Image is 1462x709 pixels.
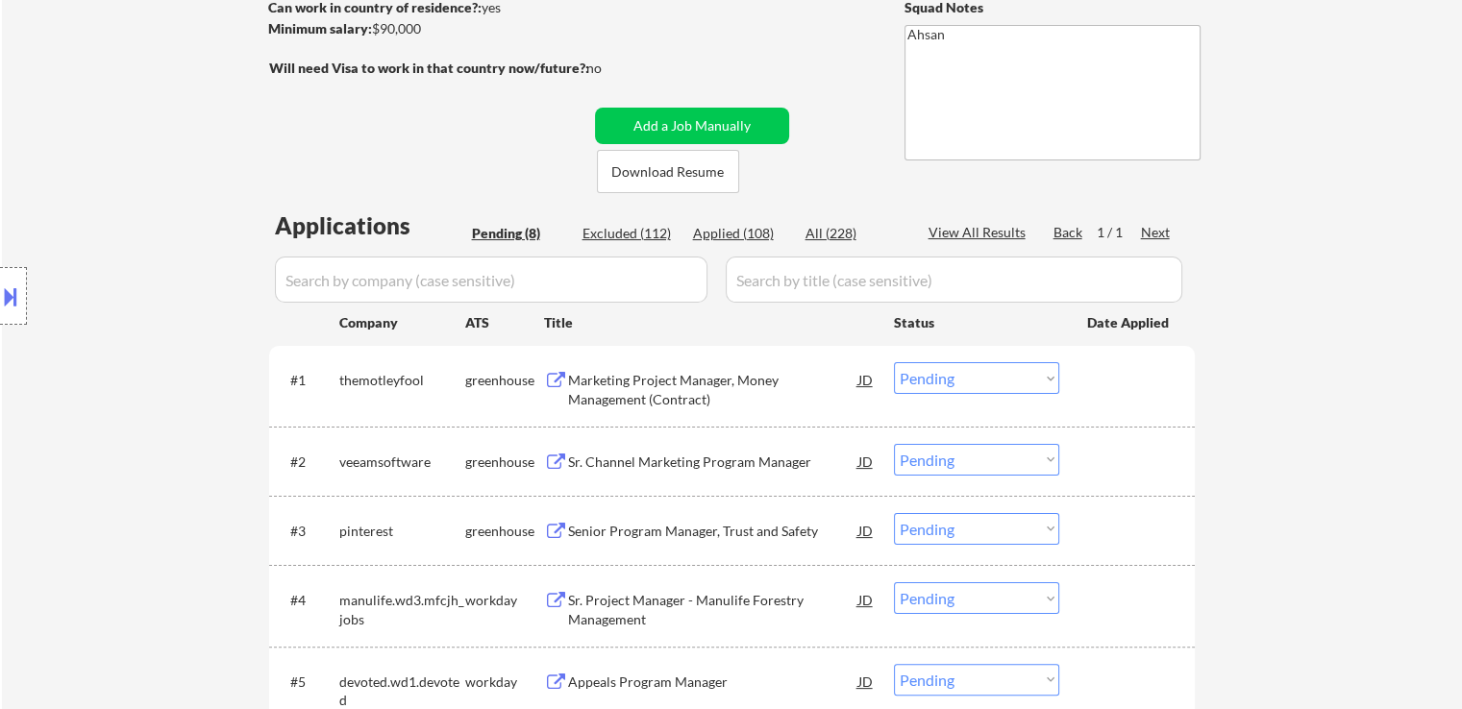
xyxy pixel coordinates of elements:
[726,257,1182,303] input: Search by title (case sensitive)
[275,257,707,303] input: Search by company (case sensitive)
[290,522,324,541] div: #3
[339,371,465,390] div: themotleyfool
[339,591,465,628] div: manulife.wd3.mfcjh_jobs
[929,223,1031,242] div: View All Results
[568,522,858,541] div: Senior Program Manager, Trust and Safety
[275,214,465,237] div: Applications
[1053,223,1084,242] div: Back
[544,313,876,332] div: Title
[805,224,902,243] div: All (228)
[582,224,679,243] div: Excluded (112)
[268,20,372,37] strong: Minimum salary:
[568,371,858,408] div: Marketing Project Manager, Money Management (Contract)
[339,522,465,541] div: pinterest
[856,444,876,478] div: JD
[586,59,641,78] div: no
[1087,313,1172,332] div: Date Applied
[568,591,858,628] div: Sr. Project Manager - Manulife Forestry Management
[290,591,324,610] div: #4
[1141,223,1172,242] div: Next
[894,305,1059,339] div: Status
[568,452,858,472] div: Sr. Channel Marketing Program Manager
[339,452,465,472] div: veeamsoftware
[339,313,465,332] div: Company
[856,362,876,397] div: JD
[568,672,858,692] div: Appeals Program Manager
[856,582,876,617] div: JD
[465,672,544,692] div: workday
[290,672,324,692] div: #5
[595,108,789,144] button: Add a Job Manually
[472,224,568,243] div: Pending (8)
[465,371,544,390] div: greenhouse
[465,452,544,472] div: greenhouse
[465,522,544,541] div: greenhouse
[1097,223,1141,242] div: 1 / 1
[597,150,739,193] button: Download Resume
[856,513,876,548] div: JD
[465,591,544,610] div: workday
[856,664,876,698] div: JD
[693,224,789,243] div: Applied (108)
[465,313,544,332] div: ATS
[268,19,588,38] div: $90,000
[269,60,589,76] strong: Will need Visa to work in that country now/future?:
